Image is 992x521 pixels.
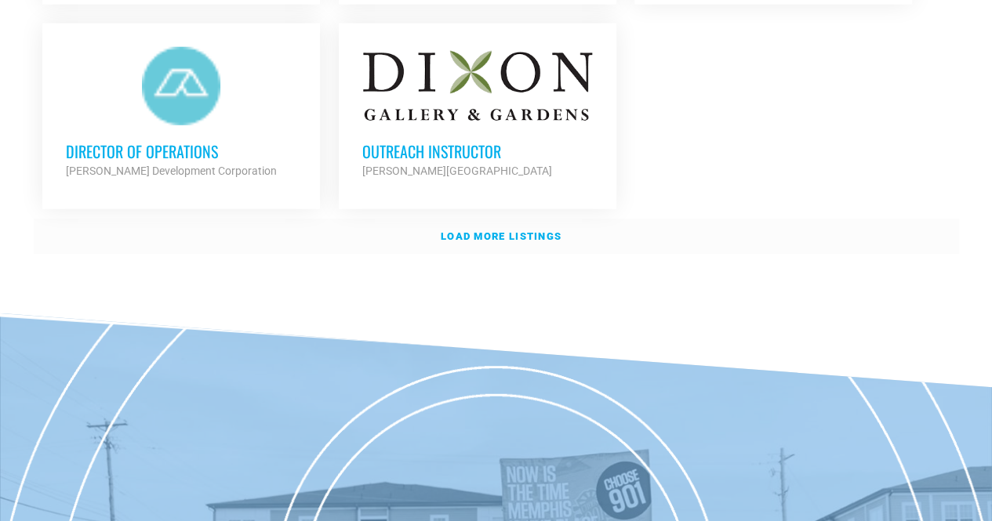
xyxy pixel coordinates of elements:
a: Load more listings [34,219,959,255]
strong: Load more listings [441,230,561,242]
h3: Director of Operations [66,141,296,161]
strong: [PERSON_NAME][GEOGRAPHIC_DATA] [362,165,552,177]
strong: [PERSON_NAME] Development Corporation [66,165,277,177]
a: Director of Operations [PERSON_NAME] Development Corporation [42,24,320,204]
h3: Outreach Instructor [362,141,593,161]
a: Outreach Instructor [PERSON_NAME][GEOGRAPHIC_DATA] [339,24,616,204]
